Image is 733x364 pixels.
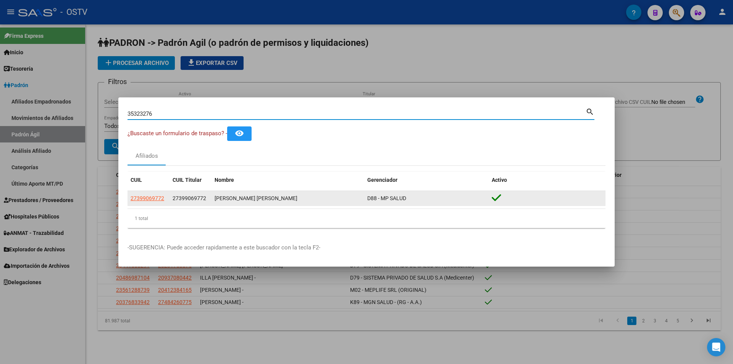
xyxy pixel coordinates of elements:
[136,152,158,160] div: Afiliados
[492,177,507,183] span: Activo
[215,194,361,203] div: [PERSON_NAME] [PERSON_NAME]
[364,172,489,188] datatable-header-cell: Gerenciador
[128,209,605,228] div: 1 total
[367,195,406,201] span: D88 - MP SALUD
[367,177,397,183] span: Gerenciador
[128,172,170,188] datatable-header-cell: CUIL
[173,177,202,183] span: CUIL Titular
[131,195,164,201] span: 27399069772
[128,130,227,137] span: ¿Buscaste un formulario de traspaso? -
[131,177,142,183] span: CUIL
[173,195,206,201] span: 27399069772
[215,177,234,183] span: Nombre
[707,338,725,356] div: Open Intercom Messenger
[235,129,244,138] mat-icon: remove_red_eye
[128,243,605,252] p: -SUGERENCIA: Puede acceder rapidamente a este buscador con la tecla F2-
[170,172,212,188] datatable-header-cell: CUIL Titular
[212,172,364,188] datatable-header-cell: Nombre
[586,107,594,116] mat-icon: search
[489,172,605,188] datatable-header-cell: Activo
